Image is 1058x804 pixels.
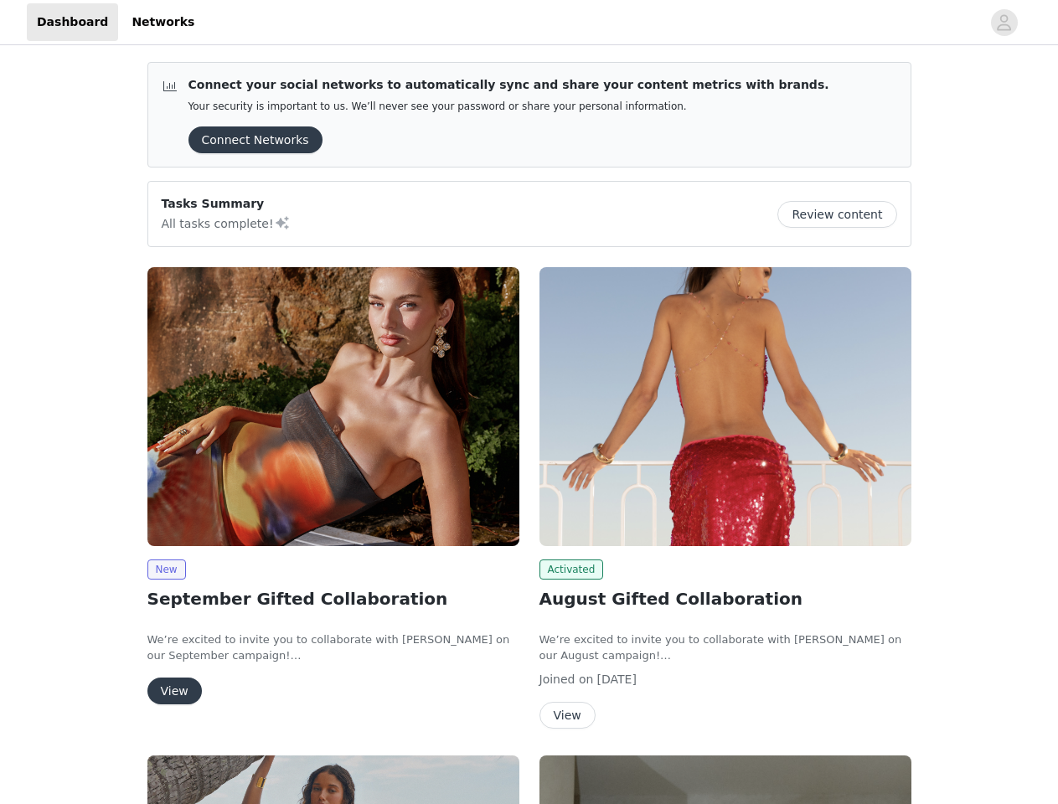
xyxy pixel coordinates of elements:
[27,3,118,41] a: Dashboard
[188,126,323,153] button: Connect Networks
[539,702,596,729] button: View
[539,586,911,611] h2: August Gifted Collaboration
[147,678,202,704] button: View
[188,100,829,113] p: Your security is important to us. We’ll never see your password or share your personal information.
[539,267,911,546] img: Peppermayo EU
[188,76,829,94] p: Connect your social networks to automatically sync and share your content metrics with brands.
[121,3,204,41] a: Networks
[147,559,186,580] span: New
[147,631,519,664] p: We’re excited to invite you to collaborate with [PERSON_NAME] on our September campaign!
[147,267,519,546] img: Peppermayo EU
[996,9,1012,36] div: avatar
[539,559,604,580] span: Activated
[147,586,519,611] h2: September Gifted Collaboration
[597,673,637,686] span: [DATE]
[162,213,291,233] p: All tasks complete!
[539,709,596,722] a: View
[539,673,594,686] span: Joined on
[539,631,911,664] p: We’re excited to invite you to collaborate with [PERSON_NAME] on our August campaign!
[162,195,291,213] p: Tasks Summary
[147,685,202,698] a: View
[777,201,896,228] button: Review content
